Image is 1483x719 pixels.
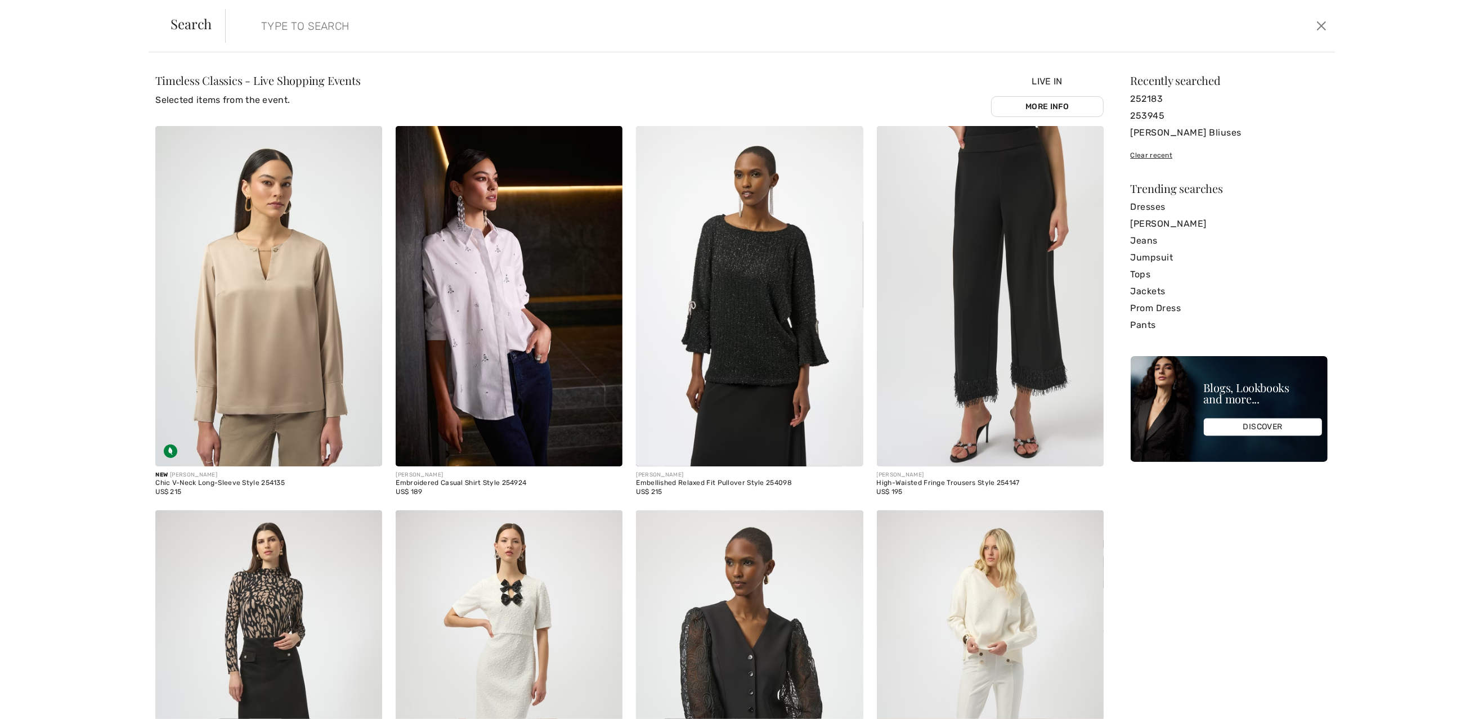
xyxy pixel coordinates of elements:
span: Help [26,8,50,18]
div: [PERSON_NAME] [396,471,622,479]
div: Recently searched [1131,75,1328,86]
span: US$ 215 [155,488,181,496]
span: Search [171,17,212,30]
a: Tops [1131,266,1328,283]
img: Embellished Relaxed Fit Pullover Style 254098. Black [636,126,863,466]
img: High-Waisted Fringe Trousers Style 254147. Black [877,126,1104,466]
a: Jeans [1131,232,1328,249]
a: Pants [1131,317,1328,334]
img: Sustainable Fabric [164,444,177,458]
button: Close [1313,17,1330,35]
a: Dresses [1131,199,1328,215]
div: Blogs, Lookbooks and more... [1204,383,1322,405]
img: Chic V-Neck Long-Sleeve Style 254135. Fawn [155,126,382,466]
div: Trending searches [1131,183,1328,194]
a: Jumpsuit [1131,249,1328,266]
div: [PERSON_NAME] [877,471,1104,479]
p: Selected items from the event. [155,93,360,107]
img: Embroidered Casual Shirt Style 254924. White [396,126,622,466]
span: New [155,471,168,478]
span: US$ 189 [396,488,422,496]
a: 253945 [1131,107,1328,124]
a: [PERSON_NAME] Bliuses [1131,124,1328,141]
div: Live In [991,75,1104,117]
a: 252183 [1131,91,1328,107]
a: [PERSON_NAME] [1131,215,1328,232]
div: [PERSON_NAME] [155,471,382,479]
div: DISCOVER [1204,419,1322,436]
a: Jackets [1131,283,1328,300]
input: TYPE TO SEARCH [253,9,1048,43]
div: Chic V-Neck Long-Sleeve Style 254135 [155,479,382,487]
div: High-Waisted Fringe Trousers Style 254147 [877,479,1104,487]
div: Clear recent [1131,150,1328,160]
div: [PERSON_NAME] [636,471,863,479]
span: US$ 195 [877,488,903,496]
img: Blogs, Lookbooks and more... [1131,356,1328,462]
div: Embroidered Casual Shirt Style 254924 [396,479,622,487]
span: Timeless Classics - Live Shopping Events [155,73,360,88]
a: Prom Dress [1131,300,1328,317]
a: More Info [991,96,1104,117]
span: US$ 215 [636,488,662,496]
div: Embellished Relaxed Fit Pullover Style 254098 [636,479,863,487]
